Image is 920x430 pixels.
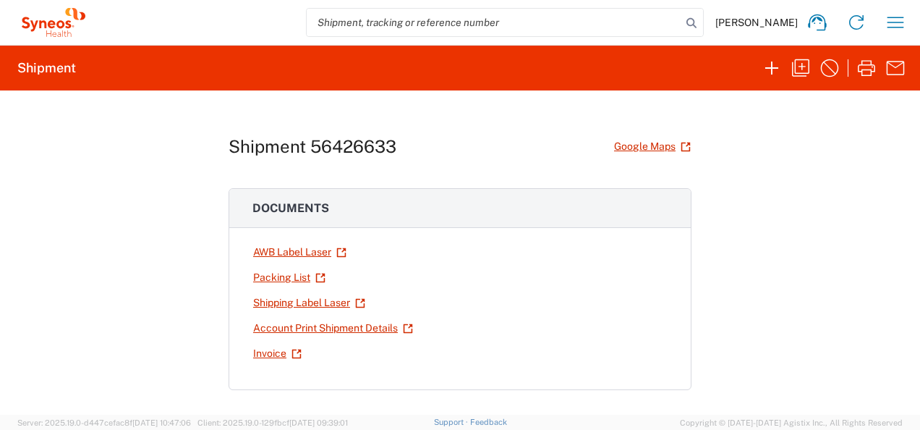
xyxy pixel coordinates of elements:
[229,136,396,157] h1: Shipment 56426633
[470,418,507,426] a: Feedback
[17,59,76,77] h2: Shipment
[17,418,191,427] span: Server: 2025.19.0-d447cefac8f
[715,16,798,29] span: [PERSON_NAME]
[252,265,326,290] a: Packing List
[680,416,903,429] span: Copyright © [DATE]-[DATE] Agistix Inc., All Rights Reserved
[307,9,681,36] input: Shipment, tracking or reference number
[252,316,414,341] a: Account Print Shipment Details
[289,418,348,427] span: [DATE] 09:39:01
[132,418,191,427] span: [DATE] 10:47:06
[434,418,470,426] a: Support
[252,240,347,265] a: AWB Label Laser
[252,201,329,215] span: Documents
[197,418,348,427] span: Client: 2025.19.0-129fbcf
[613,134,691,159] a: Google Maps
[252,341,302,366] a: Invoice
[252,290,366,316] a: Shipping Label Laser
